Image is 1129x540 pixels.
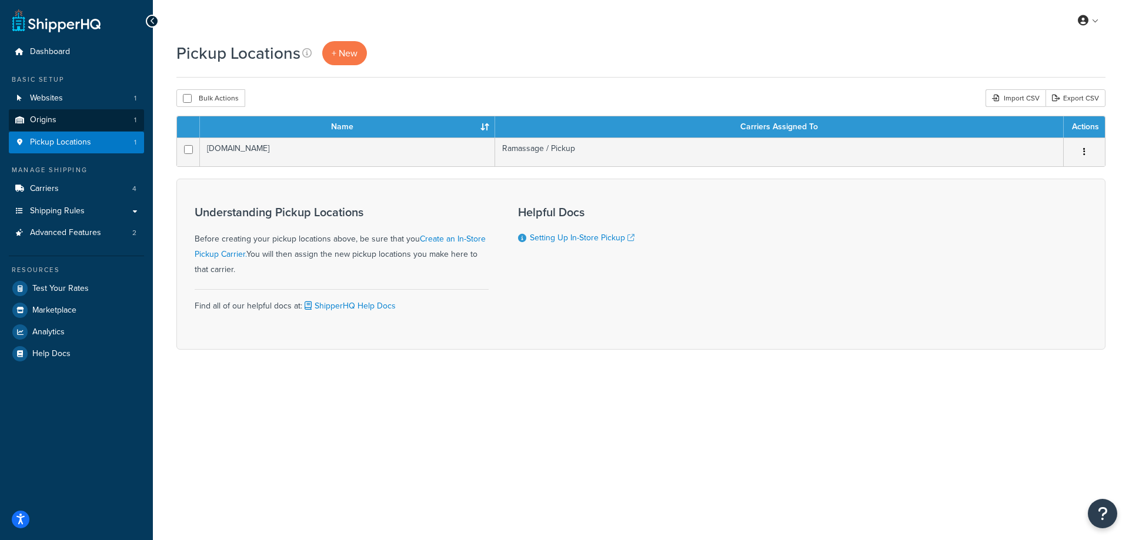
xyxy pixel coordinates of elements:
[302,300,396,312] a: ShipperHQ Help Docs
[518,206,647,219] h3: Helpful Docs
[32,284,89,294] span: Test Your Rates
[176,42,300,65] h1: Pickup Locations
[132,228,136,238] span: 2
[9,109,144,131] a: Origins 1
[1088,499,1117,528] button: Open Resource Center
[9,278,144,299] a: Test Your Rates
[200,116,495,137] th: Name : activate to sort column ascending
[9,88,144,109] li: Websites
[322,41,367,65] a: + New
[530,232,634,244] a: Setting Up In-Store Pickup
[30,115,56,125] span: Origins
[495,137,1064,166] td: Ramassage / Pickup
[495,116,1064,137] th: Carriers Assigned To
[9,132,144,153] a: Pickup Locations 1
[132,184,136,194] span: 4
[30,228,101,238] span: Advanced Features
[9,165,144,175] div: Manage Shipping
[9,178,144,200] a: Carriers 4
[9,321,144,343] a: Analytics
[9,178,144,200] li: Carriers
[30,137,91,147] span: Pickup Locations
[32,349,71,359] span: Help Docs
[332,46,358,60] span: + New
[986,89,1046,107] div: Import CSV
[195,289,489,314] div: Find all of our helpful docs at:
[30,206,85,216] span: Shipping Rules
[12,9,101,32] a: ShipperHQ Home
[30,184,59,194] span: Carriers
[200,137,495,166] td: [DOMAIN_NAME]
[9,132,144,153] li: Pickup Locations
[176,89,245,107] button: Bulk Actions
[32,306,76,316] span: Marketplace
[30,47,70,57] span: Dashboard
[195,206,489,219] h3: Understanding Pickup Locations
[9,41,144,63] a: Dashboard
[134,137,136,147] span: 1
[134,115,136,125] span: 1
[1064,116,1105,137] th: Actions
[30,93,63,103] span: Websites
[32,327,65,337] span: Analytics
[9,265,144,275] div: Resources
[9,222,144,244] li: Advanced Features
[9,88,144,109] a: Websites 1
[9,343,144,364] a: Help Docs
[9,222,144,244] a: Advanced Features 2
[1046,89,1105,107] a: Export CSV
[9,200,144,222] a: Shipping Rules
[134,93,136,103] span: 1
[195,206,489,277] div: Before creating your pickup locations above, be sure that you You will then assign the new pickup...
[9,75,144,85] div: Basic Setup
[9,109,144,131] li: Origins
[9,300,144,321] a: Marketplace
